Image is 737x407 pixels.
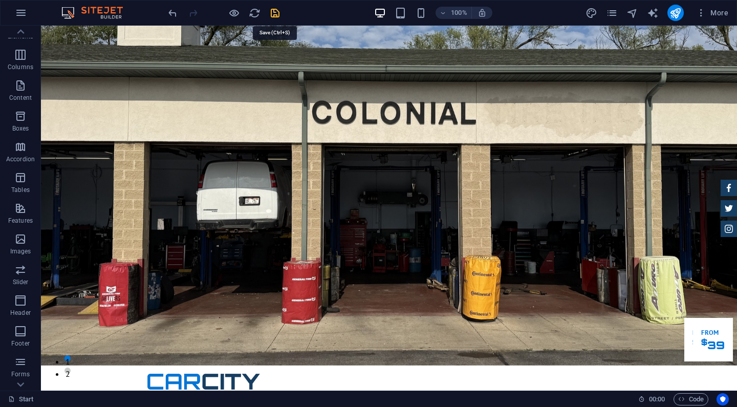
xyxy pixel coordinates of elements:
[59,7,136,19] img: Editor Logo
[8,217,33,225] p: Features
[656,395,658,403] span: :
[451,7,467,19] h6: 100%
[586,7,597,19] i: Design (Ctrl+Alt+Y)
[692,5,732,21] button: More
[8,393,34,405] a: Click to cancel selection. Double-click to open Pages
[586,7,598,19] button: design
[269,7,281,19] button: save
[11,370,30,378] p: Forms
[649,393,665,405] span: 00 00
[626,7,639,19] button: navigator
[606,7,618,19] button: pages
[10,247,31,255] p: Images
[647,7,659,19] button: text_generator
[11,186,30,194] p: Tables
[11,339,30,348] p: Footer
[24,330,30,336] button: 1
[436,7,472,19] button: 100%
[9,94,32,102] p: Content
[12,124,29,133] p: Boxes
[606,7,618,19] i: Pages (Ctrl+Alt+S)
[674,393,708,405] button: Code
[13,278,29,286] p: Slider
[8,63,33,71] p: Columns
[24,342,30,348] button: 2
[678,393,704,405] span: Code
[696,8,728,18] span: More
[249,7,261,19] i: Reload page
[717,393,729,405] button: Usercentrics
[6,155,35,163] p: Accordion
[248,7,261,19] button: reload
[167,7,179,19] i: Undo: change_position (Ctrl+Z)
[10,309,31,317] p: Header
[166,7,179,19] button: undo
[667,5,684,21] button: publish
